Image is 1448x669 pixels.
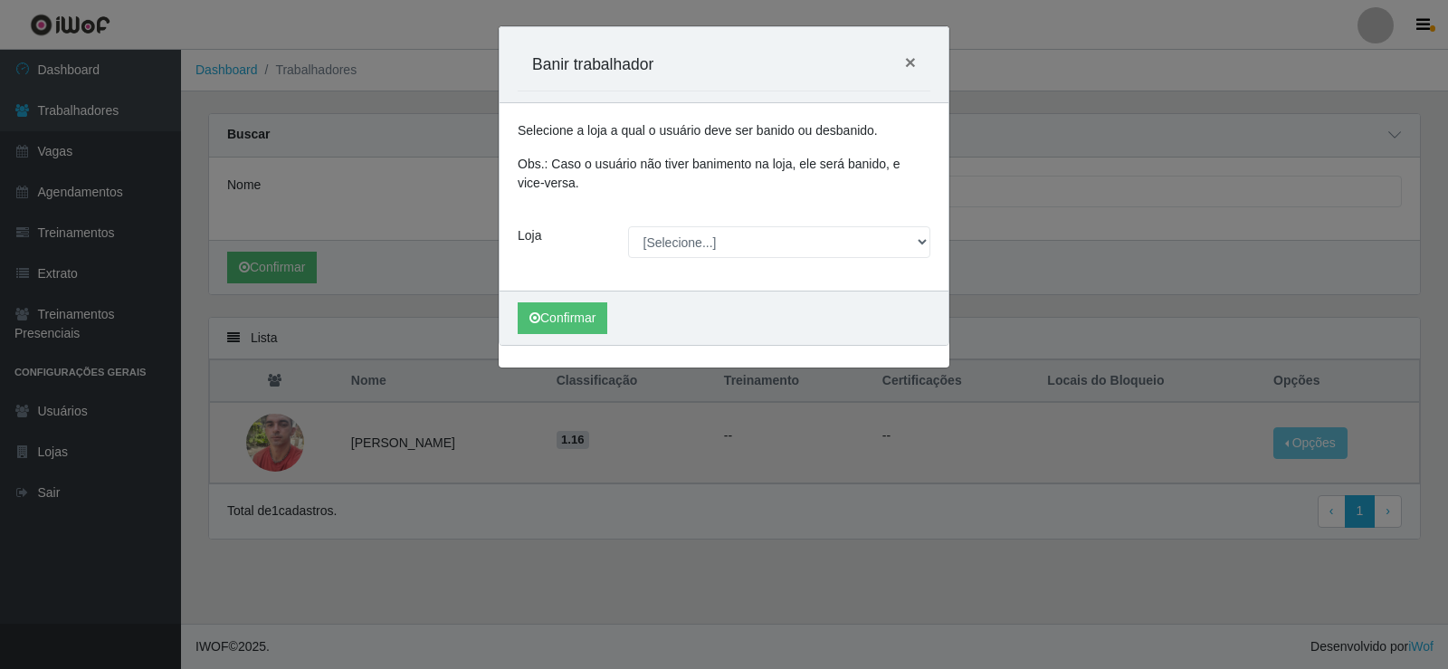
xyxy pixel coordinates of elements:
label: Loja [518,226,541,245]
p: Selecione a loja a qual o usuário deve ser banido ou desbanido. [518,121,930,140]
button: Close [891,38,930,86]
p: Obs.: Caso o usuário não tiver banimento na loja, ele será banido, e vice-versa. [518,155,930,193]
span: × [905,52,916,72]
button: Confirmar [518,302,607,334]
h5: Banir trabalhador [532,53,653,76]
